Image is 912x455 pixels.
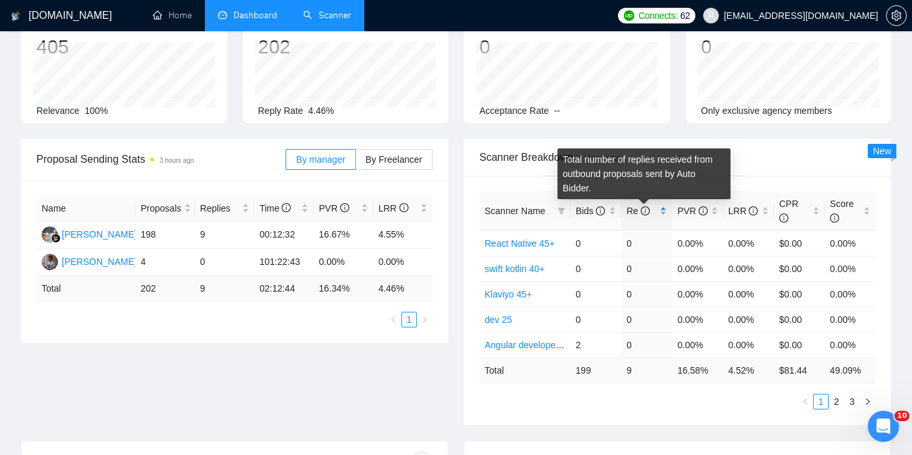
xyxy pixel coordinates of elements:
[555,201,568,221] span: filter
[390,316,397,324] span: left
[417,312,433,327] li: Next Page
[36,196,135,221] th: Name
[42,254,58,270] img: PN
[557,148,731,199] div: Total number of replies received from outbound proposals sent by Auto Bidder.
[621,281,672,307] td: 0
[677,206,708,216] span: PVR
[864,398,872,406] span: right
[401,312,417,327] li: 1
[308,105,334,116] span: 4.46%
[159,157,194,164] time: 3 hours ago
[844,394,860,409] li: 3
[830,214,839,223] span: info-circle
[774,230,825,256] td: $0.00
[570,281,621,307] td: 0
[672,307,723,332] td: 0.00%
[85,105,108,116] span: 100%
[638,8,677,23] span: Connects:
[779,214,788,223] span: info-circle
[319,203,349,214] span: PVR
[798,394,813,409] li: Previous Page
[723,256,774,281] td: 0.00%
[36,151,286,167] span: Proposal Sending Stats
[723,230,774,256] td: 0.00%
[485,206,545,216] span: Scanner Name
[479,357,570,383] td: Total
[485,314,512,325] a: dev 25
[570,230,621,256] td: 0
[774,256,825,281] td: $0.00
[672,281,723,307] td: 0.00%
[200,201,239,215] span: Replies
[135,221,194,249] td: 198
[36,276,135,301] td: Total
[641,206,650,215] span: info-circle
[485,238,555,249] a: React Native 45+
[254,249,314,276] td: 101:22:43
[62,227,155,241] div: [PERSON_NAME] Rihi
[699,206,708,215] span: info-circle
[774,281,825,307] td: $0.00
[621,256,672,281] td: 0
[402,312,416,327] a: 1
[596,206,605,215] span: info-circle
[258,34,347,59] div: 202
[701,105,833,116] span: Only exclusive agency members
[723,332,774,357] td: 0.00%
[825,307,876,332] td: 0.00%
[366,154,422,165] span: By Freelancer
[340,203,349,212] span: info-circle
[36,105,79,116] span: Relevance
[576,206,605,216] span: Bids
[774,307,825,332] td: $0.00
[887,10,906,21] span: setting
[829,394,844,409] a: 2
[886,5,907,26] button: setting
[258,105,303,116] span: Reply Rate
[723,357,774,383] td: 4.52 %
[801,398,809,406] span: left
[701,34,803,59] div: 0
[479,105,549,116] span: Acceptance Rate
[479,149,876,165] span: Scanner Breakdown
[830,199,854,223] span: Score
[296,154,345,165] span: By manager
[829,394,844,409] li: 2
[554,105,560,116] span: --
[135,196,194,221] th: Proposals
[42,227,58,243] img: AD
[825,357,876,383] td: 49.09 %
[845,394,859,409] a: 3
[814,394,828,409] a: 1
[621,307,672,332] td: 0
[774,332,825,357] td: $0.00
[624,10,634,21] img: upwork-logo.png
[680,8,690,23] span: 62
[386,312,401,327] li: Previous Page
[314,276,373,301] td: 16.34 %
[860,394,876,409] button: right
[303,10,351,21] a: searchScanner
[570,307,621,332] td: 0
[421,316,429,324] span: right
[570,256,621,281] td: 0
[314,221,373,249] td: 16.67%
[723,307,774,332] td: 0.00%
[254,276,314,301] td: 02:12:44
[621,357,672,383] td: 9
[373,249,433,276] td: 0.00%
[672,256,723,281] td: 0.00%
[873,146,891,156] span: New
[141,201,181,215] span: Proposals
[479,34,569,59] div: 0
[218,10,227,20] span: dashboard
[195,276,254,301] td: 9
[51,234,60,243] img: gigradar-bm.png
[868,411,899,442] iframe: Intercom live chat
[386,312,401,327] button: left
[779,199,799,223] span: CPR
[314,249,373,276] td: 0.00%
[195,221,254,249] td: 9
[234,10,277,21] span: Dashboard
[825,230,876,256] td: 0.00%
